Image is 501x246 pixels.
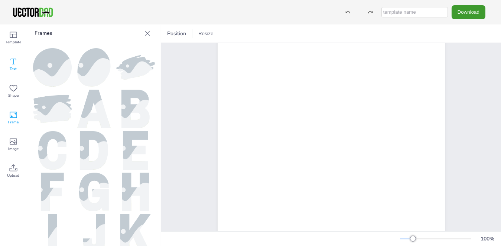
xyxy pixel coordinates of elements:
span: Upload [7,173,20,179]
input: template name [381,7,448,17]
div: 100 % [479,235,497,242]
img: F.png [41,173,64,211]
img: oval.png [77,48,110,87]
img: E.png [123,131,148,170]
span: Frame [8,119,19,125]
button: Resize [195,28,217,40]
span: Template [6,39,21,45]
img: H.png [122,173,149,211]
img: circle.png [33,48,72,87]
span: Position [166,30,188,37]
p: Frames [35,24,141,42]
img: B.png [121,90,149,128]
button: Download [452,5,485,19]
img: VectorDad-1.png [12,7,54,18]
img: D.png [80,131,108,170]
span: Image [8,146,19,152]
img: A.png [77,90,111,128]
img: C.png [38,131,67,170]
img: G.png [79,173,109,211]
img: frame1.png [116,55,155,80]
img: frame2.png [33,95,72,123]
span: Text [10,66,17,72]
span: Shape [8,93,19,99]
